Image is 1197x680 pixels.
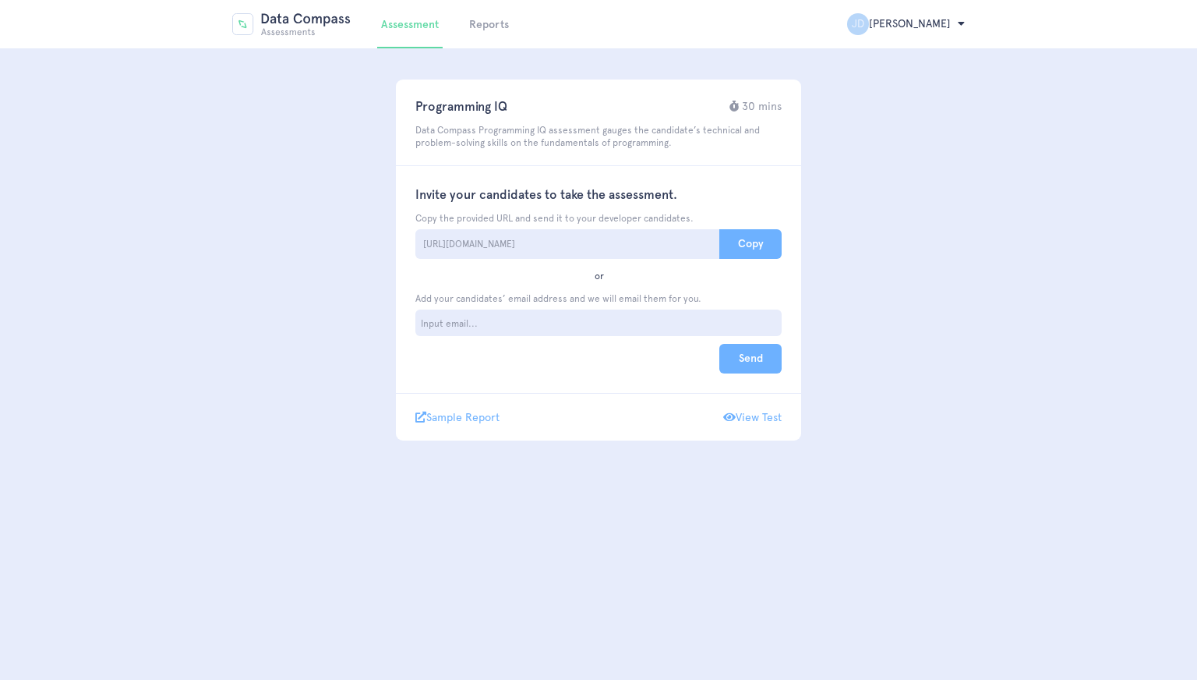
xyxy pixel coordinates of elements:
h2: [PERSON_NAME] [847,13,965,35]
input: Input email... [419,317,528,331]
span: 30 mins [742,100,782,112]
a: Reports [469,18,509,31]
a: View Test [723,410,782,424]
button: Copy [719,229,782,259]
button: Send [719,344,782,374]
a: Sample Report [415,410,500,424]
h2: Invite your candidates to take the assessment. [415,187,782,203]
h1: Programming IQ [415,99,782,115]
img: Data Compass Assessment Logo [232,13,351,36]
p: Add your candidates’ email address and we will email them for you. [415,292,782,305]
a: Assessment [381,18,439,31]
span: JD [847,13,869,35]
p: Data Compass Programming IQ assessment gauges the candidate’s technical and problem-solving skill... [415,124,782,149]
p: Copy the provided URL and send it to your developer candidates. [415,212,782,225]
